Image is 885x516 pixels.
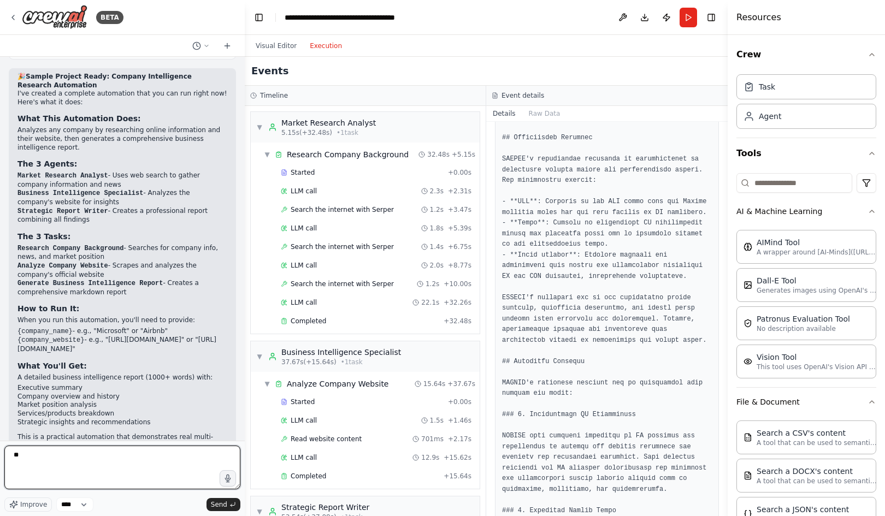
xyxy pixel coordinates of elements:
p: A wrapper around [AI-Minds]([URL][DOMAIN_NAME]). Useful for when you need answers to questions fr... [757,248,877,257]
span: LLM call [291,187,317,195]
li: - e.g., "[URL][DOMAIN_NAME]" or "[URL][DOMAIN_NAME]" [17,336,227,353]
button: Hide left sidebar [251,10,267,25]
button: Crew [736,39,876,70]
span: 2.3s [430,187,444,195]
span: 37.67s (+15.64s) [281,358,337,366]
img: CSVSearchTool [744,433,752,442]
code: Strategic Report Writer [17,207,108,215]
p: I've created a complete automation that you can run right now! Here's what it does: [17,90,227,106]
p: This is a practical automation that demonstrates real multi-agent collaboration. The agents work ... [17,433,227,467]
button: Visual Editor [249,39,303,52]
button: Execution [303,39,349,52]
code: Analyze Company Website [17,262,108,270]
div: BETA [96,11,123,24]
span: 1.2s [430,205,444,214]
div: Search a JSON's content [757,504,877,515]
span: + 15.64s [444,472,471,481]
span: 5.15s (+32.48s) [281,128,332,137]
code: Generate Business Intelligence Report [17,280,163,287]
div: Market Research Analyst [281,117,376,128]
strong: What You'll Get: [17,361,87,370]
div: Analyze Company Website [287,378,388,389]
li: - Uses web search to gather company information and news [17,171,227,189]
span: Search the internet with Serper [291,242,394,251]
span: LLM call [291,453,317,462]
strong: What This Automation Does: [17,114,141,123]
div: Search a DOCX's content [757,466,877,477]
button: Click to speak your automation idea [220,470,236,487]
span: 1.4s [430,242,444,251]
button: Details [486,106,522,121]
div: Task [759,81,775,92]
p: A tool that can be used to semantic search a query from a DOCX's content. [757,477,877,485]
h4: Resources [736,11,781,24]
span: 2.0s [430,261,444,270]
li: Services/products breakdown [17,410,227,418]
span: 1.2s [426,280,439,288]
nav: breadcrumb [285,12,408,23]
span: • 1 task [341,358,363,366]
strong: Sample Project Ready: Company Intelligence Research Automation [17,73,192,89]
li: - Creates a comprehensive markdown report [17,279,227,296]
button: Send [206,498,240,511]
span: 15.64s [423,379,446,388]
div: Search a CSV's content [757,428,877,438]
span: • 1 task [337,128,358,137]
span: 1.5s [430,416,444,425]
code: Research Company Background [17,245,123,252]
span: LLM call [291,261,317,270]
div: Business Intelligence Specialist [281,347,401,358]
span: Search the internet with Serper [291,280,394,288]
h3: Event details [501,91,544,100]
strong: How to Run It: [17,304,79,313]
strong: The 3 Agents: [17,159,77,168]
code: {company_name} [17,328,73,335]
code: Business Intelligence Specialist [17,189,143,197]
span: + 1.46s [448,416,471,425]
strong: The 3 Tasks: [17,232,70,241]
span: + 2.17s [448,435,471,443]
h3: Timeline [260,91,288,100]
button: File & Document [736,388,876,416]
span: Search the internet with Serper [291,205,394,214]
li: - e.g., "Microsoft" or "Airbnb" [17,327,227,336]
span: 12.9s [421,453,439,462]
li: - Analyzes the company's website for insights [17,189,227,206]
img: VisionTool [744,357,752,366]
img: DallETool [744,281,752,289]
span: + 0.00s [448,398,471,406]
li: Executive summary [17,384,227,393]
div: AIMind Tool [757,237,877,248]
div: Patronus Evaluation Tool [757,313,850,324]
p: Analyzes any company by researching online information and their website, then generates a compre... [17,126,227,152]
h2: 🎉 [17,73,227,90]
div: Research Company Background [287,149,409,160]
button: Switch to previous chat [188,39,214,52]
button: Hide right sidebar [704,10,719,25]
p: This tool uses OpenAI's Vision API to describe the contents of an image. [757,363,877,371]
span: + 6.75s [448,242,471,251]
span: LLM call [291,224,317,233]
p: Generates images using OpenAI's Dall-E model. [757,286,877,295]
span: 22.1s [421,298,439,307]
span: ▼ [264,379,270,388]
div: Crew [736,70,876,138]
button: Raw Data [522,106,567,121]
span: Improve [20,500,47,509]
span: + 8.77s [448,261,471,270]
code: {company_website} [17,336,84,344]
span: Completed [291,472,326,481]
li: - Creates a professional report combining all findings [17,207,227,224]
span: ▼ [256,352,263,361]
span: Completed [291,317,326,325]
span: + 2.31s [448,187,471,195]
li: Strategic insights and recommendations [17,418,227,427]
span: + 37.67s [447,379,475,388]
img: DOCXSearchTool [744,471,752,480]
li: - Scrapes and analyzes the company's official website [17,262,227,279]
div: Vision Tool [757,352,877,363]
img: AIMindTool [744,242,752,251]
span: ▼ [256,507,263,516]
span: Started [291,398,315,406]
div: Strategic Report Writer [281,502,369,513]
